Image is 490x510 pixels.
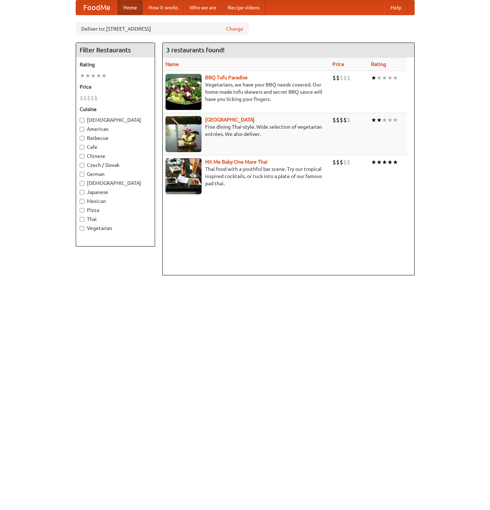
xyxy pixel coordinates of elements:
[226,25,243,32] a: Change
[376,74,382,82] li: ★
[340,116,343,124] li: $
[340,74,343,82] li: $
[387,116,393,124] li: ★
[205,117,255,123] a: [GEOGRAPHIC_DATA]
[166,46,225,53] ng-pluralize: 3 restaurants found!
[382,74,387,82] li: ★
[80,216,151,223] label: Thai
[80,127,84,132] input: American
[184,0,222,15] a: Who we are
[340,158,343,166] li: $
[222,0,265,15] a: Recipe videos
[80,136,84,141] input: Barbecue
[332,116,336,124] li: $
[80,61,151,68] h5: Rating
[387,158,393,166] li: ★
[387,74,393,82] li: ★
[332,158,336,166] li: $
[382,158,387,166] li: ★
[76,22,249,35] div: Deliver to: [STREET_ADDRESS]
[205,159,268,165] a: Hit Me Baby One More Thai
[80,189,151,196] label: Japanese
[80,152,151,160] label: Chinese
[165,61,179,67] a: Name
[165,81,327,103] p: Vegetarians, we have your BBQ needs covered. Our home-made tofu skewers and secret BBQ sauce will...
[347,158,350,166] li: $
[80,170,151,178] label: German
[347,74,350,82] li: $
[118,0,143,15] a: Home
[96,72,101,80] li: ★
[336,116,340,124] li: $
[336,158,340,166] li: $
[80,145,84,150] input: Cafe
[80,179,151,187] label: [DEMOGRAPHIC_DATA]
[76,43,155,57] h4: Filter Restaurants
[393,158,398,166] li: ★
[101,72,107,80] li: ★
[165,158,202,194] img: babythai.jpg
[80,154,84,159] input: Chinese
[80,225,151,232] label: Vegetarian
[80,172,84,177] input: German
[87,94,91,102] li: $
[91,94,94,102] li: $
[91,72,96,80] li: ★
[165,116,202,152] img: satay.jpg
[80,94,83,102] li: $
[376,116,382,124] li: ★
[332,74,336,82] li: $
[80,190,84,195] input: Japanese
[165,123,327,138] p: Fine dining Thai-style. Wide selection of vegetarian entrées. We also deliver.
[80,217,84,222] input: Thai
[343,74,347,82] li: $
[80,181,84,186] input: [DEMOGRAPHIC_DATA]
[382,116,387,124] li: ★
[371,158,376,166] li: ★
[371,61,386,67] a: Rating
[343,116,347,124] li: $
[80,207,151,214] label: Pizza
[332,61,344,67] a: Price
[94,94,98,102] li: $
[80,198,151,205] label: Mexican
[80,83,151,90] h5: Price
[80,199,84,204] input: Mexican
[393,116,398,124] li: ★
[376,158,382,166] li: ★
[385,0,407,15] a: Help
[85,72,91,80] li: ★
[336,74,340,82] li: $
[371,116,376,124] li: ★
[80,116,151,124] label: [DEMOGRAPHIC_DATA]
[80,143,151,151] label: Cafe
[347,116,350,124] li: $
[80,134,151,142] label: Barbecue
[76,0,118,15] a: FoodMe
[371,74,376,82] li: ★
[165,165,327,187] p: Thai food with a youthful bar scene. Try our tropical inspired cocktails, or tuck into a plate of...
[143,0,184,15] a: How it works
[80,161,151,169] label: Czech / Slovak
[80,163,84,168] input: Czech / Slovak
[80,106,151,113] h5: Cuisine
[80,208,84,213] input: Pizza
[80,125,151,133] label: American
[343,158,347,166] li: $
[80,226,84,231] input: Vegetarian
[83,94,87,102] li: $
[80,72,85,80] li: ★
[165,74,202,110] img: tofuparadise.jpg
[393,74,398,82] li: ★
[80,118,84,123] input: [DEMOGRAPHIC_DATA]
[205,75,248,80] a: BBQ Tofu Paradise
